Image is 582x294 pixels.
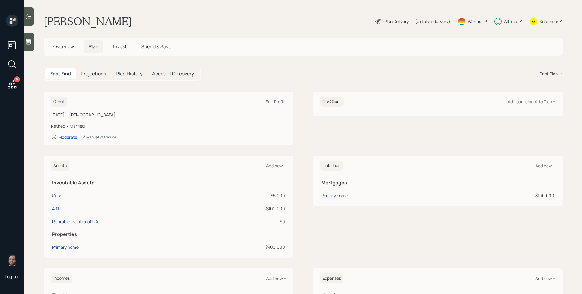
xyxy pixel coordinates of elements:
h6: Co-Client [320,97,344,107]
div: Log out [5,274,19,279]
div: 401k [52,205,61,212]
h5: Account Discovery [152,71,194,77]
span: Spend & Save [141,43,171,50]
div: Cash [52,192,62,199]
span: Plan [89,43,99,50]
h6: Assets [51,161,69,171]
h5: Investable Assets [52,180,285,186]
h6: Incomes [51,273,72,283]
div: Retirable Traditional IRA [52,218,98,225]
h1: [PERSON_NAME] [44,15,132,28]
div: Add participant to Plan + [508,99,555,104]
div: Manually Override [81,135,116,140]
div: $5,000 [214,192,285,199]
h6: Expenses [320,273,343,283]
div: Add new + [266,163,286,169]
h6: Liabilities [320,161,343,171]
div: Moderate [58,134,77,140]
h5: Projections [81,71,106,77]
img: james-distasi-headshot.png [6,254,18,266]
div: Altruist [504,18,518,25]
h5: Plan History [116,71,142,77]
div: Primary home [52,244,79,250]
div: [DATE] • [DEMOGRAPHIC_DATA] [51,111,286,118]
div: Retired • Married [51,123,286,129]
h5: Fact Find [50,71,71,77]
span: Overview [53,43,74,50]
div: • (old plan-delivery) [412,18,450,25]
div: $100,000 [457,192,554,199]
div: Add new + [535,163,555,169]
div: Primary home [321,192,348,199]
span: Invest [113,43,127,50]
div: Add new + [266,275,286,281]
div: Add new + [535,275,555,281]
h6: Client [51,97,67,107]
div: $0 [214,218,285,225]
div: Print Plan [540,70,558,77]
div: Warmer [468,18,483,25]
div: $100,000 [214,205,285,212]
h5: Mortgages [321,180,554,186]
h5: Properties [52,231,285,237]
div: $400,000 [214,244,285,250]
div: Plan Delivery [384,18,409,25]
div: Kustomer [540,18,558,25]
div: 5 [14,76,20,82]
div: Edit Profile [266,99,286,104]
